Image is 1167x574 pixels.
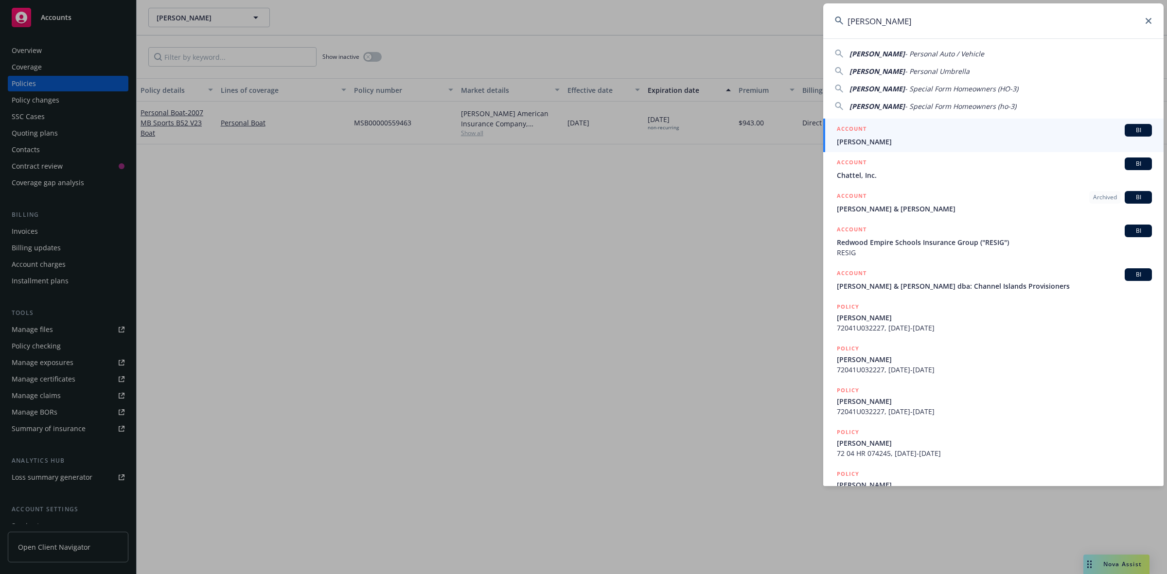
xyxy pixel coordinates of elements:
[823,422,1164,464] a: POLICY[PERSON_NAME]72 04 HR 074245, [DATE]-[DATE]
[837,365,1152,375] span: 72041U032227, [DATE]-[DATE]
[849,49,905,58] span: [PERSON_NAME]
[823,152,1164,186] a: ACCOUNTBIChattel, Inc.
[823,380,1164,422] a: POLICY[PERSON_NAME]72041U032227, [DATE]-[DATE]
[837,237,1152,247] span: Redwood Empire Schools Insurance Group ("RESIG")
[837,247,1152,258] span: RESIG
[1129,126,1148,135] span: BI
[905,102,1016,111] span: - Special Form Homeowners (ho-3)
[823,219,1164,263] a: ACCOUNTBIRedwood Empire Schools Insurance Group ("RESIG")RESIG
[837,385,859,395] h5: POLICY
[837,302,859,312] h5: POLICY
[837,438,1152,448] span: [PERSON_NAME]
[837,170,1152,180] span: Chattel, Inc.
[905,49,984,58] span: - Personal Auto / Vehicle
[837,281,1152,291] span: [PERSON_NAME] & [PERSON_NAME] dba: Channel Islands Provisioners
[849,84,905,93] span: [PERSON_NAME]
[1129,226,1148,235] span: BI
[823,3,1164,38] input: Search...
[1129,193,1148,202] span: BI
[905,84,1018,93] span: - Special Form Homeowners (HO-3)
[837,448,1152,458] span: 72 04 HR 074245, [DATE]-[DATE]
[837,225,866,236] h5: ACCOUNT
[1129,270,1148,279] span: BI
[849,102,905,111] span: [PERSON_NAME]
[823,296,1164,338] a: POLICY[PERSON_NAME]72041U032227, [DATE]-[DATE]
[837,396,1152,406] span: [PERSON_NAME]
[1129,159,1148,168] span: BI
[823,464,1164,505] a: POLICY[PERSON_NAME]
[837,191,866,203] h5: ACCOUNT
[1093,193,1117,202] span: Archived
[837,344,859,353] h5: POLICY
[837,268,866,280] h5: ACCOUNT
[837,204,1152,214] span: [PERSON_NAME] & [PERSON_NAME]
[849,67,905,76] span: [PERSON_NAME]
[837,124,866,136] h5: ACCOUNT
[823,186,1164,219] a: ACCOUNTArchivedBI[PERSON_NAME] & [PERSON_NAME]
[837,427,859,437] h5: POLICY
[837,157,866,169] h5: ACCOUNT
[837,313,1152,323] span: [PERSON_NAME]
[837,480,1152,490] span: [PERSON_NAME]
[837,137,1152,147] span: [PERSON_NAME]
[837,469,859,479] h5: POLICY
[837,406,1152,417] span: 72041U032227, [DATE]-[DATE]
[823,338,1164,380] a: POLICY[PERSON_NAME]72041U032227, [DATE]-[DATE]
[905,67,970,76] span: - Personal Umbrella
[837,354,1152,365] span: [PERSON_NAME]
[823,119,1164,152] a: ACCOUNTBI[PERSON_NAME]
[823,263,1164,296] a: ACCOUNTBI[PERSON_NAME] & [PERSON_NAME] dba: Channel Islands Provisioners
[837,323,1152,333] span: 72041U032227, [DATE]-[DATE]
